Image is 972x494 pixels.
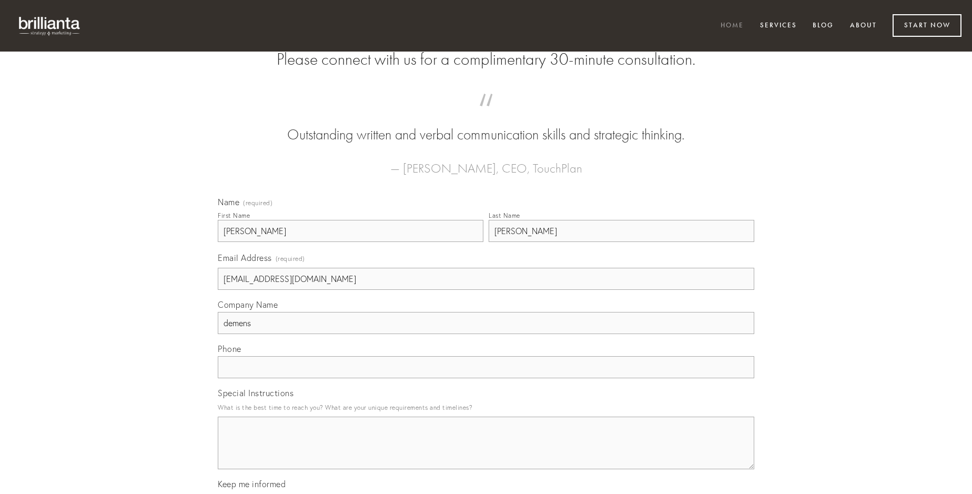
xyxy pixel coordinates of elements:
[806,17,841,35] a: Blog
[714,17,751,35] a: Home
[218,479,286,489] span: Keep me informed
[893,14,961,37] a: Start Now
[218,400,754,415] p: What is the best time to reach you? What are your unique requirements and timelines?
[218,211,250,219] div: First Name
[489,211,520,219] div: Last Name
[218,388,293,398] span: Special Instructions
[218,344,241,354] span: Phone
[218,49,754,69] h2: Please connect with us for a complimentary 30-minute consultation.
[243,200,272,206] span: (required)
[843,17,884,35] a: About
[235,145,737,179] figcaption: — [PERSON_NAME], CEO, TouchPlan
[235,104,737,125] span: “
[276,251,305,266] span: (required)
[11,11,89,41] img: brillianta - research, strategy, marketing
[218,197,239,207] span: Name
[218,299,278,310] span: Company Name
[753,17,804,35] a: Services
[218,253,272,263] span: Email Address
[235,104,737,145] blockquote: Outstanding written and verbal communication skills and strategic thinking.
